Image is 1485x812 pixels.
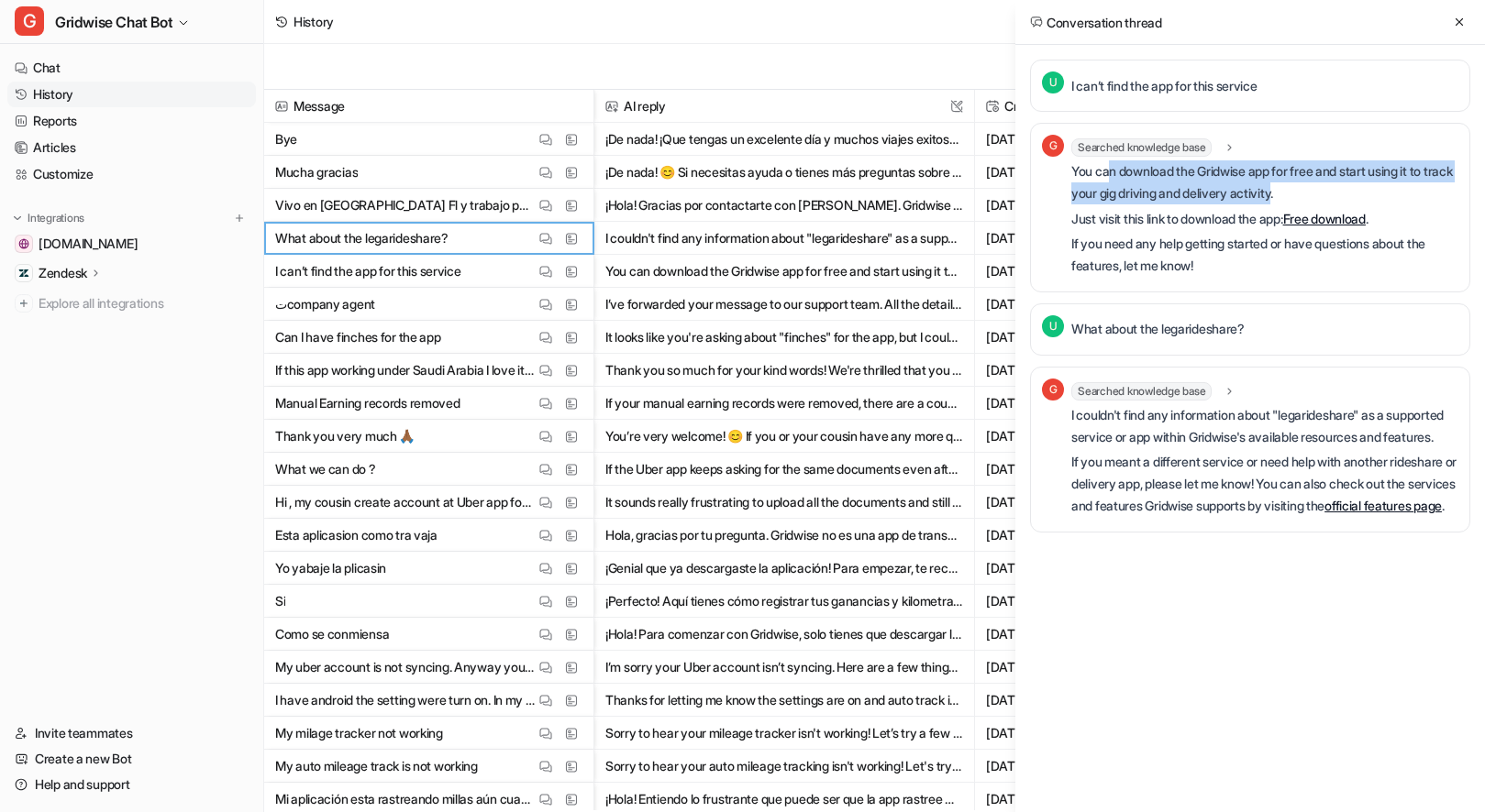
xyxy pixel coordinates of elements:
p: If this app working under Saudi Arabia I love it plz [275,354,535,387]
span: [DATE] 9:12AM [982,717,1132,750]
p: Hi , my cousin create account at Uber app for driving and delivery we add all the documents but s... [275,486,535,519]
span: G [1042,135,1064,157]
a: gridwise.io[DOMAIN_NAME] [7,231,256,257]
span: [DATE] 11:56AM [982,618,1132,651]
span: [DATE] 3:02PM [982,222,1132,255]
button: You’re very welcome! 😊 If you or your cousin have any more questions, feel free to ask anytime. G... [605,420,963,453]
p: Integrations [28,211,84,225]
span: [DATE] 12:15PM [982,519,1132,552]
button: You can download the Gridwise app for free and start using it to track your gig driving and deliv... [605,255,963,288]
p: I can’t find the app for this service [275,255,461,288]
span: [DATE] 12:14PM [982,552,1132,585]
button: Integrations [7,209,90,227]
button: ¡Hola! Gracias por contactarte con [PERSON_NAME]. Gridwise no es una empresa de viajes compartido... [605,189,963,222]
button: It looks like you're asking about "finches" for the app, but I couldn't find any information abou... [605,321,963,354]
a: Chat [7,55,256,81]
span: Searched knowledge base [1071,382,1212,401]
span: G [15,6,44,36]
p: You can download the Gridwise app for free and start using it to track your gig driving and deliv... [1071,160,1458,204]
a: Invite teammates [7,720,256,746]
p: I couldn't find any information about "legarideshare" as a supported service or app within Gridwi... [1071,404,1458,448]
p: What about the legarideshare? [275,222,449,255]
a: Reports [7,108,256,134]
button: I couldn't find any information about "legarideshare" as a supported service or app within Gridwi... [605,222,963,255]
img: menu_add.svg [233,212,246,225]
button: It sounds really frustrating to upload all the documents and still have Uber keep asking for them... [605,486,963,519]
span: Created at [982,90,1132,123]
button: I’ve forwarded your message to our support team. All the details from this conversation have been... [605,288,963,321]
button: Thank you so much for your kind words! We're thrilled that you love the idea of [PERSON_NAME]. 😄 ... [605,354,963,387]
h2: Conversation thread [1030,13,1162,32]
p: Can I have finches for the app [275,321,441,354]
p: Bye [275,123,297,156]
span: [DATE] 5:02PM [982,387,1132,420]
a: Explore all integrations [7,291,256,316]
span: U [1042,315,1064,337]
span: Searched knowledge base [1071,138,1212,157]
a: Articles [7,135,256,160]
a: Create a new Bot [7,746,256,772]
img: Zendesk [18,268,29,279]
span: G [1042,379,1064,401]
p: Como se conmiensa [275,618,389,651]
span: [DATE] 9:58AM [982,651,1132,684]
a: Free download [1283,211,1366,226]
p: I can’t find the app for this service [1071,75,1258,97]
a: History [7,82,256,107]
span: U [1042,71,1064,93]
button: If the Uber app keeps asking for the same documents even after you've uploaded them, here are a f... [605,453,963,486]
span: [DATE] 7:00PM [982,354,1132,387]
button: Hola, gracias por tu pregunta. Gridwise no es una app de transporte como Uber o Lyft. Es una apli... [605,519,963,552]
button: Sorry to hear your auto mileage tracking isn't working! Let's try a few quick steps to troublesho... [605,750,963,783]
span: [DATE] 9:16AM [982,684,1132,717]
img: gridwise.io [18,238,29,249]
p: I have android the setting were turn on. In my app auto track was turn on. It keeps tracking with... [275,684,535,717]
button: ¡Hola! Para comenzar con Gridwise, solo tienes que descargar la app y seguir los pasos de configu... [605,618,963,651]
button: ¡De nada! ¡Que tengas un excelente día y muchos viajes exitosos! 😊 Si necesitas algo más en el fu... [605,123,963,156]
p: Esta aplicasion como tra vaja [275,519,438,552]
p: If you meant a different service or need help with another rideshare or delivery app, please let ... [1071,451,1458,517]
button: Thanks for letting me know the settings are on and auto track is enabled! If your mileage tracker... [605,684,963,717]
a: official features page [1324,498,1442,513]
span: [DATE] 3:16PM [982,156,1132,189]
span: Gridwise Chat Bot [55,9,172,35]
button: I’m sorry your Uber account isn’t syncing. Here are a few things you can try to resolve the issue... [605,651,963,684]
button: ¡De nada! 😊 Si necesitas ayuda o tienes más preguntas sobre cómo usar Gridwise, aquí estoy para a... [605,156,963,189]
span: [DATE] 9:10AM [982,750,1132,783]
p: What we can do ? [275,453,376,486]
a: Customize [7,161,256,187]
span: [DATE] 3:01PM [982,255,1132,288]
span: [DATE] 7:01PM [982,321,1132,354]
a: Help and support [7,772,256,797]
p: Thank you very much 🙏🏾 [275,420,415,453]
p: Yo yabaje la plicasin [275,552,386,585]
p: My auto mileage track is not working [275,750,478,783]
span: [DATE] 1:36PM [982,486,1132,519]
p: If you need any help getting started or have questions about the features, let me know! [1071,233,1458,277]
span: [DOMAIN_NAME] [39,235,138,253]
p: تcompany agent [275,288,375,321]
img: explore all integrations [15,294,33,313]
p: What about the legarideshare? [1071,318,1245,340]
span: [DATE] 7:04PM [982,288,1132,321]
p: My uber account is not syncing. Anyway you can assist?? [275,651,535,684]
span: [DATE] 11:58AM [982,585,1132,618]
p: Si [275,585,285,618]
button: ¡Perfecto! Aquí tienes cómo registrar tus ganancias y kilometraje en Gridwise: Cómo registrar tus... [605,585,963,618]
button: Sorry to hear your mileage tracker isn't working! Let’s try a few quick steps to help troubleshoo... [605,717,963,750]
p: My milage tracker not working [275,717,443,750]
p: Zendesk [39,264,87,282]
span: [DATE] 1:36PM [982,453,1132,486]
img: expand menu [11,212,24,225]
div: History [294,12,334,31]
p: Vivo en [GEOGRAPHIC_DATA] Fl y trabajo para Uber y quiero trabajar con ustedes también si es posible [275,189,535,222]
p: Just visit this link to download the app: . [1071,208,1458,230]
p: Manual Earning records removed [275,387,460,420]
span: Explore all integrations [39,289,249,318]
span: [DATE] 3:16PM [982,123,1132,156]
p: Mucha gracias [275,156,358,189]
span: Message [272,90,586,123]
button: If your manual earning records were removed, there are a couple of reasons this might happen: - I... [605,387,963,420]
span: [DATE] 1:38PM [982,420,1132,453]
button: ¡Genial que ya descargaste la aplicación! Para empezar, te recomiendo lo siguiente: 1. Abre la ap... [605,552,963,585]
